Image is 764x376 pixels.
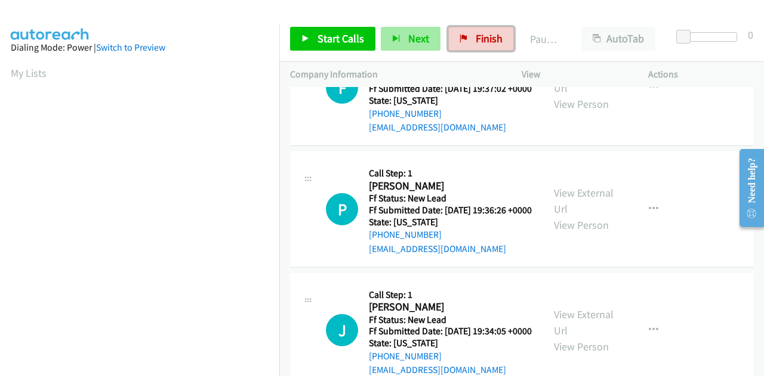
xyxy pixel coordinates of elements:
h1: F [326,72,358,104]
h5: Ff Submitted Date: [DATE] 19:37:02 +0000 [369,83,532,95]
a: [EMAIL_ADDRESS][DOMAIN_NAME] [369,364,506,375]
h5: State: [US_STATE] [369,216,532,228]
a: [PHONE_NUMBER] [369,108,442,119]
h5: Call Step: 1 [369,167,532,179]
h5: Ff Submitted Date: [DATE] 19:34:05 +0000 [369,325,532,337]
span: Finish [476,32,503,45]
h1: P [326,193,358,225]
a: View Person [554,340,609,353]
h5: Call Step: 1 [369,289,532,301]
a: Finish [448,27,514,51]
a: [PHONE_NUMBER] [369,229,442,240]
a: [EMAIL_ADDRESS][DOMAIN_NAME] [369,243,506,254]
a: Start Calls [290,27,375,51]
iframe: Resource Center [730,141,764,235]
div: Delay between calls (in seconds) [682,32,737,42]
a: View Person [554,97,609,111]
div: The call is yet to be attempted [326,72,358,104]
h2: [PERSON_NAME] [369,300,528,314]
p: Paused [530,31,560,47]
button: Next [381,27,440,51]
a: [EMAIL_ADDRESS][DOMAIN_NAME] [369,122,506,133]
p: Company Information [290,67,500,82]
a: My Lists [11,66,47,80]
h5: Ff Submitted Date: [DATE] 19:36:26 +0000 [369,204,532,216]
h5: Ff Status: New Lead [369,192,532,204]
div: The call is yet to be attempted [326,314,358,346]
div: Dialing Mode: Power | [11,41,269,55]
a: Switch to Preview [96,42,165,53]
h5: Ff Status: New Lead [369,314,532,326]
h5: State: [US_STATE] [369,95,532,107]
span: Next [408,32,429,45]
a: View External Url [554,186,614,216]
h5: State: [US_STATE] [369,337,532,349]
p: Actions [648,67,753,82]
a: [PHONE_NUMBER] [369,350,442,362]
p: View [522,67,627,82]
a: View External Url [554,307,614,337]
div: 0 [748,27,753,43]
span: Start Calls [318,32,364,45]
button: AutoTab [581,27,655,51]
a: View External Url [554,65,614,95]
a: View Person [554,218,609,232]
div: The call is yet to be attempted [326,193,358,225]
h1: J [326,314,358,346]
h2: [PERSON_NAME] [369,179,528,193]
